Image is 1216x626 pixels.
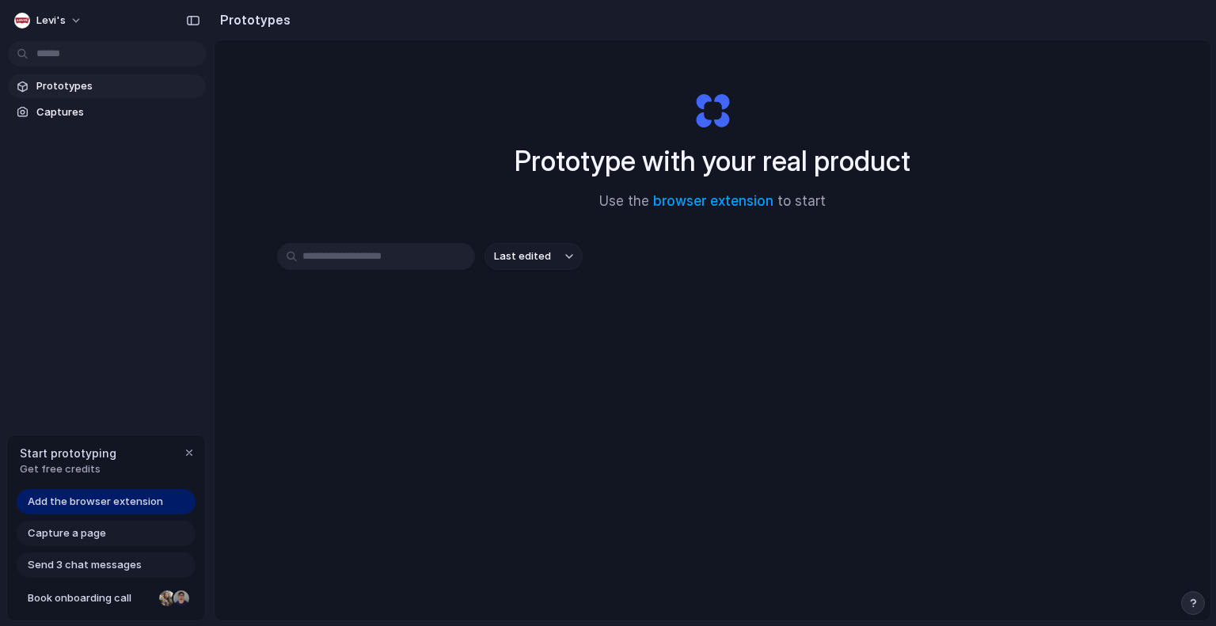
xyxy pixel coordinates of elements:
span: Get free credits [20,461,116,477]
div: Nicole Kubica [158,589,177,608]
span: Add the browser extension [28,494,163,510]
span: Book onboarding call [28,590,153,606]
a: Prototypes [8,74,206,98]
a: Add the browser extension [17,489,196,514]
a: browser extension [653,193,773,209]
span: Use the to start [599,192,826,212]
span: Start prototyping [20,445,116,461]
span: Capture a page [28,525,106,541]
h1: Prototype with your real product [515,140,910,182]
a: Book onboarding call [17,586,196,611]
div: Christian Iacullo [172,589,191,608]
span: Last edited [494,249,551,264]
span: Captures [36,104,199,120]
span: Send 3 chat messages [28,557,142,573]
button: Last edited [484,243,583,270]
button: Levi's [8,8,90,33]
a: Captures [8,101,206,124]
span: Levi's [36,13,66,28]
h2: Prototypes [214,10,291,29]
span: Prototypes [36,78,199,94]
